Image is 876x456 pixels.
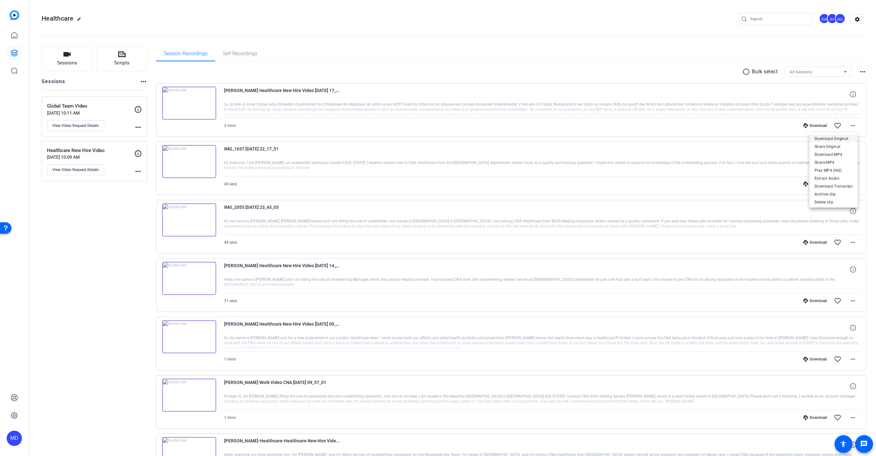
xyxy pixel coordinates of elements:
span: Download Original [814,135,853,142]
span: Play MP4 (HQ) [814,166,853,174]
span: Archive clip [814,190,853,198]
span: Extract Audio [814,174,853,182]
span: Share Original [814,142,853,150]
span: Download Transcript [814,182,853,190]
span: Download MP4 [814,150,853,158]
span: Share MP4 [814,158,853,166]
span: Delete clip [814,198,853,206]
